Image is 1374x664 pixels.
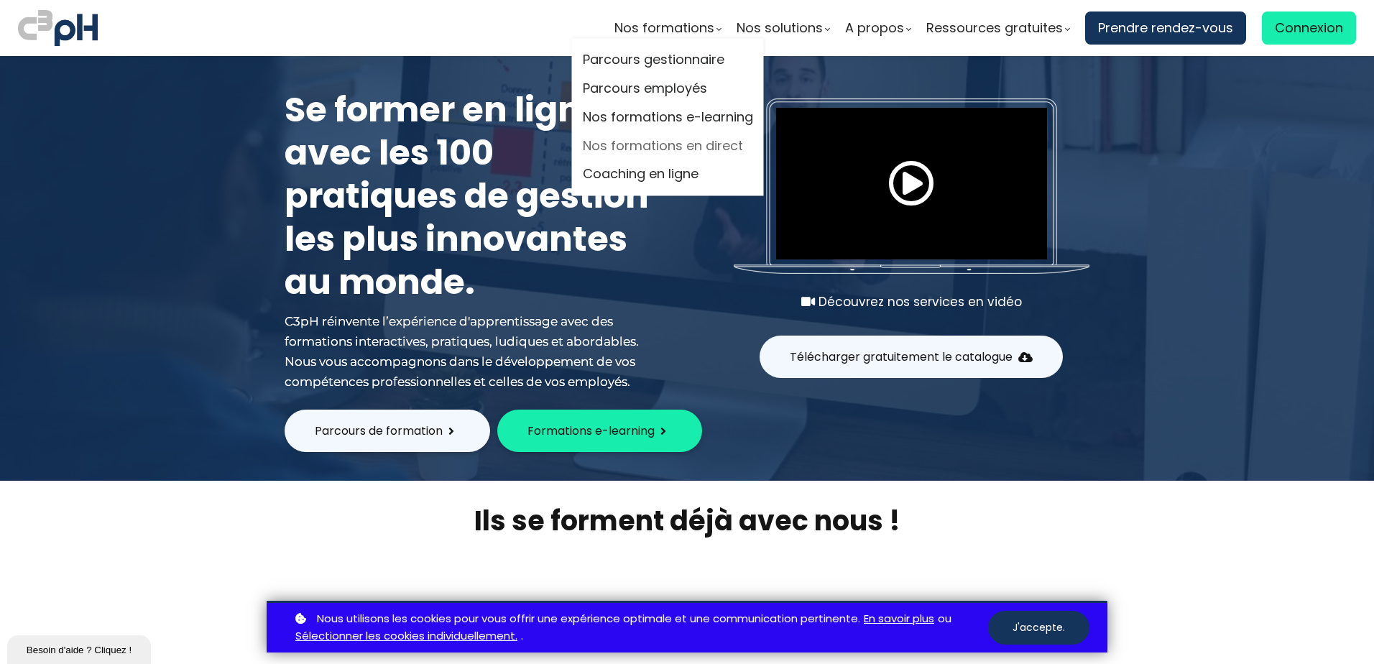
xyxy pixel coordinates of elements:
span: Connexion [1275,17,1343,39]
a: Parcours gestionnaire [583,50,753,71]
img: logo C3PH [18,7,98,49]
a: Nos formations en direct [583,135,753,157]
a: Sélectionner les cookies individuellement. [295,627,517,645]
span: Nos formations [614,17,714,39]
button: Parcours de formation [285,410,490,452]
span: Nos solutions [737,17,823,39]
span: Parcours de formation [315,422,443,440]
button: Télécharger gratuitement le catalogue [760,336,1063,378]
span: Nous utilisons les cookies pour vous offrir une expérience optimale et une communication pertinente. [317,610,860,628]
button: J'accepte. [988,611,1089,645]
div: C3pH réinvente l’expérience d'apprentissage avec des formations interactives, pratiques, ludiques... [285,311,658,392]
span: Prendre rendez-vous [1098,17,1233,39]
a: Nos formations e-learning [583,106,753,128]
a: Connexion [1262,11,1356,45]
h1: Se former en ligne avec les 100 pratiques de gestion les plus innovantes au monde. [285,88,658,304]
h2: Ils se forment déjà avec nous ! [267,502,1107,539]
span: Ressources gratuites [926,17,1063,39]
p: ou . [292,610,988,646]
iframe: chat widget [7,632,154,664]
span: Formations e-learning [527,422,655,440]
a: En savoir plus [864,610,934,628]
a: Parcours employés [583,78,753,100]
a: Prendre rendez-vous [1085,11,1246,45]
button: Formations e-learning [497,410,702,452]
span: Télécharger gratuitement le catalogue [790,348,1013,366]
a: Coaching en ligne [583,164,753,185]
div: Découvrez nos services en vidéo [734,292,1089,312]
span: A propos [845,17,904,39]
